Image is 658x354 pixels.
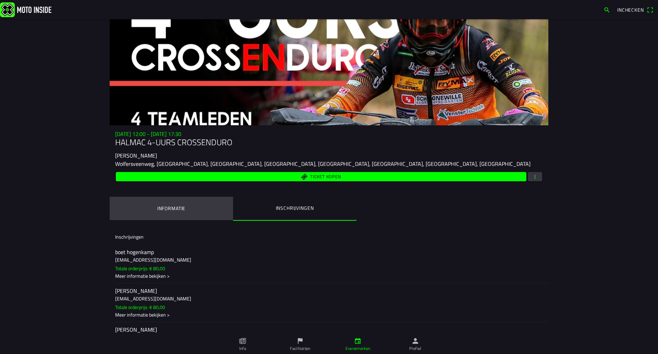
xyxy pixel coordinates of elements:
ion-label: Inschrijvingen [115,233,144,240]
h3: [EMAIL_ADDRESS][DOMAIN_NAME] [115,295,543,302]
ion-text: Wolfersveenweg, [GEOGRAPHIC_DATA], [GEOGRAPHIC_DATA], [GEOGRAPHIC_DATA], [GEOGRAPHIC_DATA], [GEOG... [115,160,531,168]
ion-icon: paper [239,337,246,345]
h3: [EMAIL_ADDRESS][DOMAIN_NAME] [115,334,543,341]
h3: [DATE] 12:00 - [DATE] 17:30 [115,131,543,137]
span: Ticket kopen [310,174,341,179]
h2: boet hogenkamp [115,249,543,255]
ion-label: Profiel [409,345,422,352]
ion-label: Evenementen [345,345,370,352]
ion-label: Informatie [157,205,185,212]
ion-icon: calendar [354,337,362,345]
h2: [PERSON_NAME] [115,327,543,333]
h2: [PERSON_NAME] [115,288,543,294]
span: Inchecken [617,6,644,13]
ion-text: Totale orderprijs: € 80,00 [115,265,165,272]
ion-text: Totale orderprijs: € 80,00 [115,304,165,311]
ion-text: [PERSON_NAME] [115,151,157,160]
ion-label: Info [239,345,246,352]
a: search [600,4,614,15]
h1: HALMAC 4-UURS CROSSENDURO [115,137,543,147]
a: Incheckenqr scanner [614,4,657,15]
div: Meer informatie bekijken > [115,272,543,279]
ion-label: Inschrijvingen [276,204,314,212]
h3: [EMAIL_ADDRESS][DOMAIN_NAME] [115,256,543,263]
div: Meer informatie bekijken > [115,311,543,318]
ion-icon: flag [296,337,304,345]
ion-icon: person [412,337,419,345]
ion-label: Faciliteiten [290,345,310,352]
